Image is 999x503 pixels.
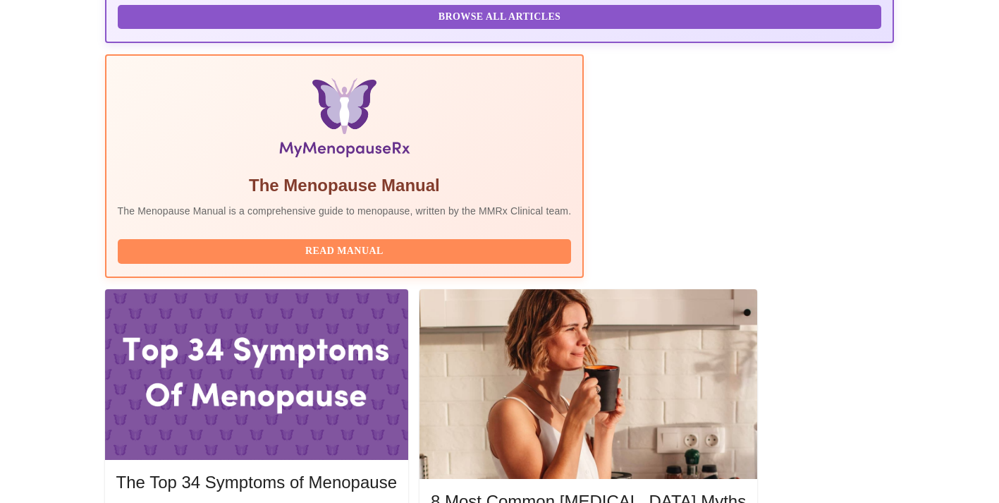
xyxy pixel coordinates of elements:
img: Menopause Manual [190,78,499,163]
h5: The Menopause Manual [118,174,572,197]
button: Read Manual [118,239,572,264]
a: Read Manual [118,244,575,256]
span: Browse All Articles [132,8,868,26]
h5: The Top 34 Symptoms of Menopause [116,471,397,494]
a: Browse All Articles [118,10,885,22]
span: Read Manual [132,243,558,260]
p: The Menopause Manual is a comprehensive guide to menopause, written by the MMRx Clinical team. [118,204,572,218]
button: Browse All Articles [118,5,882,30]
